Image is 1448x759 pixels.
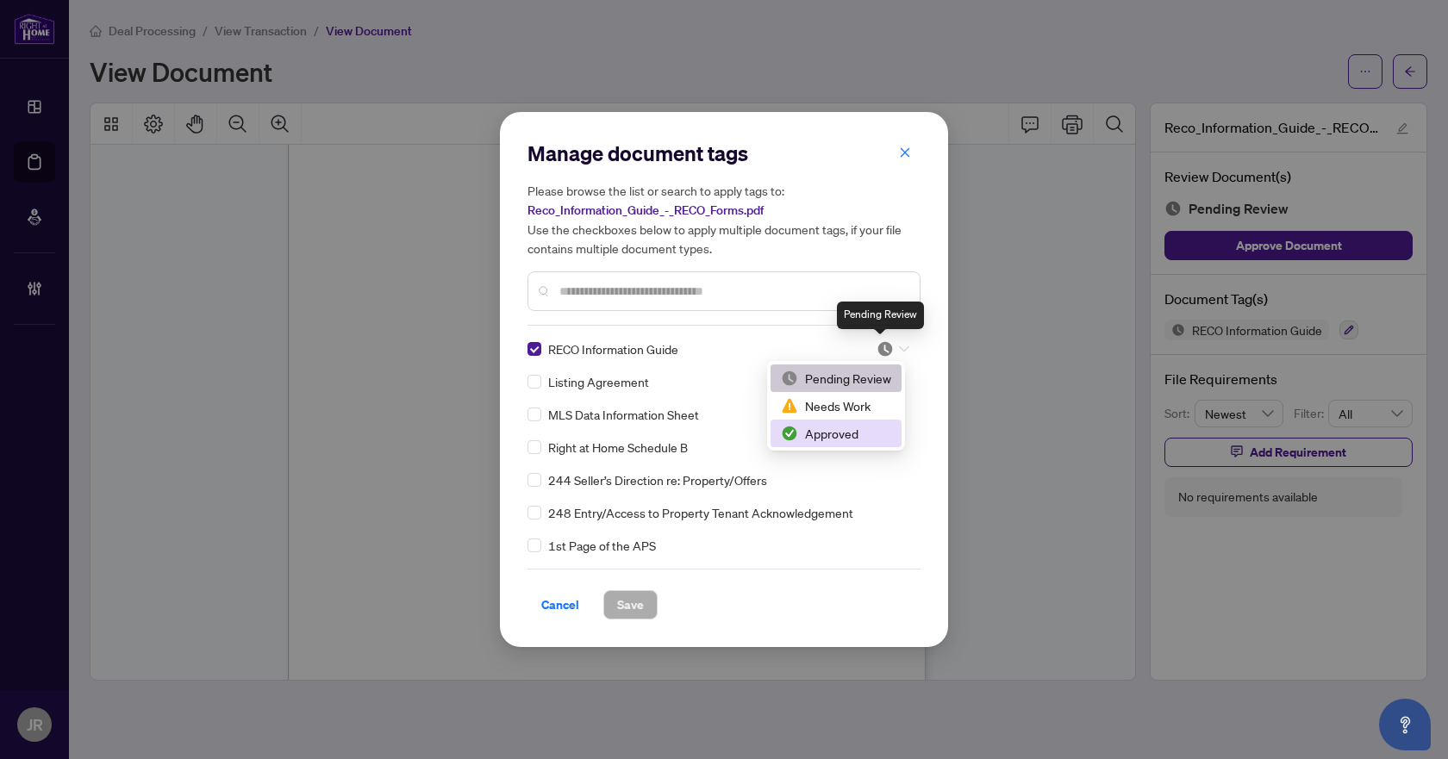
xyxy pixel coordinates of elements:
[771,364,902,392] div: Pending Review
[548,405,699,424] span: MLS Data Information Sheet
[527,181,921,258] h5: Please browse the list or search to apply tags to: Use the checkboxes below to apply multiple doc...
[899,146,911,159] span: close
[527,140,921,167] h2: Manage document tags
[877,340,894,358] img: status
[771,420,902,447] div: Approved
[548,503,853,522] span: 248 Entry/Access to Property Tenant Acknowledgement
[541,591,579,619] span: Cancel
[548,339,678,358] span: RECO Information Guide
[603,590,658,619] button: Save
[548,438,688,457] span: Right at Home Schedule B
[781,396,891,415] div: Needs Work
[781,370,798,387] img: status
[548,372,649,391] span: Listing Agreement
[527,590,593,619] button: Cancel
[1379,699,1431,750] button: Open asap
[527,202,764,218] span: Reco_Information_Guide_-_RECO_Forms.pdf
[781,369,891,388] div: Pending Review
[771,392,902,420] div: Needs Work
[781,397,798,414] img: status
[548,470,767,489] span: 244 Seller’s Direction re: Property/Offers
[781,425,798,442] img: status
[781,424,891,443] div: Approved
[877,340,909,358] span: Pending Review
[548,536,656,555] span: 1st Page of the APS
